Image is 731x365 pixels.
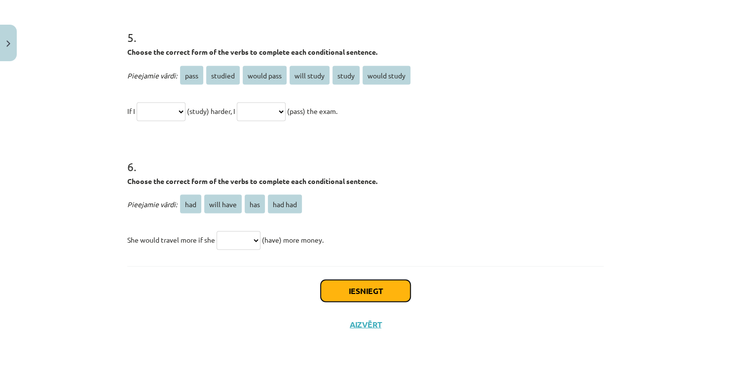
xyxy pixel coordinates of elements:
[127,47,377,56] strong: Choose the correct form of the verbs to complete each conditional sentence.
[268,194,302,213] span: had had
[245,194,265,213] span: has
[127,71,177,79] span: Pieejamie vārdi:
[127,199,177,208] span: Pieejamie vārdi:
[262,235,324,244] span: (have) more money.
[127,106,135,115] span: If I
[6,40,10,47] img: icon-close-lesson-0947bae3869378f0d4975bcd49f059093ad1ed9edebbc8119c70593378902aed.svg
[287,106,337,115] span: (pass) the exam.
[127,235,215,244] span: She would travel more if she
[180,194,201,213] span: had
[127,142,604,173] h1: 6 .
[321,280,410,301] button: Iesniegt
[180,66,203,84] span: pass
[290,66,329,84] span: will study
[332,66,360,84] span: study
[127,176,377,185] strong: Choose the correct form of the verbs to complete each conditional sentence.
[347,319,384,329] button: Aizvērt
[363,66,410,84] span: would study
[206,66,240,84] span: studied
[187,106,235,115] span: (study) harder, I
[127,13,604,44] h1: 5 .
[243,66,287,84] span: would pass
[204,194,242,213] span: will have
